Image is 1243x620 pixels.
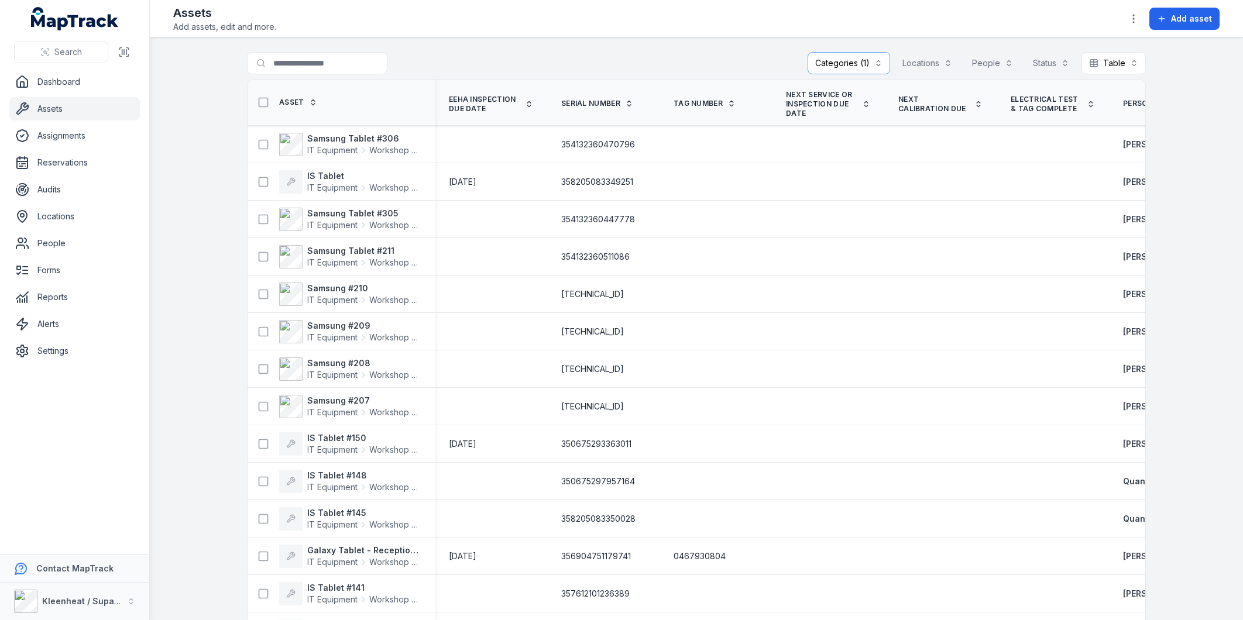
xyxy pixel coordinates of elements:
[561,476,635,487] span: 350675297957164
[1123,438,1191,450] a: [PERSON_NAME]
[1123,176,1191,188] a: [PERSON_NAME]
[279,170,421,194] a: IS TabletIT EquipmentWorkshop Tablets
[307,594,358,605] span: IT Equipment
[14,41,108,63] button: Search
[279,432,421,456] a: IS Tablet #150IT EquipmentWorkshop Tablets
[449,550,476,562] time: 30/04/2025, 12:00:00 am
[307,357,421,369] strong: Samsung #208
[1123,363,1191,375] a: [PERSON_NAME]
[307,208,421,219] strong: Samsung Tablet #305
[449,177,476,187] span: [DATE]
[307,545,421,556] strong: Galaxy Tablet - Reception #144
[9,259,140,282] a: Forms
[307,432,421,444] strong: IS Tablet #150
[561,176,633,188] span: 358205083349251
[1123,288,1191,300] strong: [PERSON_NAME]
[307,320,421,332] strong: Samsung #209
[307,556,358,568] span: IT Equipment
[307,332,358,343] span: IT Equipment
[1081,52,1146,74] button: Table
[31,7,119,30] a: MapTrack
[279,98,317,107] a: Asset
[279,582,421,605] a: IS Tablet #141IT EquipmentWorkshop Tablets
[369,519,421,531] span: Workshop Tablets
[369,556,421,568] span: Workshop Tablets
[307,507,421,519] strong: IS Tablet #145
[1123,513,1179,525] strong: Quantum ETS
[279,208,421,231] a: Samsung Tablet #305IT EquipmentWorkshop Tablets
[307,257,358,268] span: IT Equipment
[369,594,421,605] span: Workshop Tablets
[1149,8,1220,30] button: Add asset
[449,176,476,188] time: 01/01/2025, 12:00:00 am
[307,133,421,144] strong: Samsung Tablet #306
[561,288,624,300] span: [TECHNICAL_ID]
[1123,213,1191,225] strong: [PERSON_NAME]
[307,444,358,456] span: IT Equipment
[307,369,358,381] span: IT Equipment
[1123,99,1153,108] span: Person
[1123,326,1191,337] a: [PERSON_NAME]
[307,144,358,156] span: IT Equipment
[307,470,421,481] strong: IS Tablet #148
[1123,550,1191,562] a: [PERSON_NAME]
[449,439,476,449] span: [DATE]
[173,5,276,21] h2: Assets
[36,563,114,573] strong: Contact MapTrack
[561,438,631,450] span: 350675293363011
[9,285,140,309] a: Reports
[1123,139,1191,150] a: [PERSON_NAME]
[1011,95,1082,113] span: Electrical Test & Tag Complete
[369,369,421,381] span: Workshop Tablets
[9,232,140,255] a: People
[964,52,1021,74] button: People
[369,332,421,343] span: Workshop Tablets
[369,182,421,194] span: Workshop Tablets
[307,245,421,257] strong: Samsung Tablet #211
[9,205,140,228] a: Locations
[898,95,970,113] span: Next Calibration Due
[307,519,358,531] span: IT Equipment
[561,139,635,150] span: 354132360470796
[9,124,140,147] a: Assignments
[279,283,421,306] a: Samsung #210IT EquipmentWorkshop Tablets
[279,507,421,531] a: IS Tablet #145IT EquipmentWorkshop Tablets
[561,363,624,375] span: [TECHNICAL_ID]
[9,151,140,174] a: Reservations
[369,407,421,418] span: Workshop Tablets
[9,178,140,201] a: Audits
[369,294,421,306] span: Workshop Tablets
[1123,251,1191,263] strong: [PERSON_NAME]
[307,407,358,418] span: IT Equipment
[42,596,129,606] strong: Kleenheat / Supagas
[449,438,476,450] time: 30/04/2025, 12:00:00 am
[307,219,358,231] span: IT Equipment
[1025,52,1077,74] button: Status
[561,588,630,600] span: 357612101236389
[1123,476,1179,487] a: Quantum ETS
[307,182,358,194] span: IT Equipment
[279,133,421,156] a: Samsung Tablet #306IT EquipmentWorkshop Tablets
[279,545,421,568] a: Galaxy Tablet - Reception #144IT EquipmentWorkshop Tablets
[369,257,421,268] span: Workshop Tablets
[561,401,624,412] span: [TECHNICAL_ID]
[173,21,276,33] span: Add assets, edit and more.
[561,550,631,562] span: 356904751179741
[561,99,620,108] span: Serial Number
[369,444,421,456] span: Workshop Tablets
[449,95,533,113] a: EEHA Inspection Due Date
[1123,588,1191,600] strong: [PERSON_NAME]
[279,320,421,343] a: Samsung #209IT EquipmentWorkshop Tablets
[1011,95,1095,113] a: Electrical Test & Tag Complete
[307,395,421,407] strong: Samsung #207
[1123,401,1191,412] a: [PERSON_NAME]
[808,52,890,74] button: Categories (1)
[1171,13,1212,25] span: Add asset
[9,97,140,120] a: Assets
[786,90,857,118] span: Next Service or Inspection Due Date
[561,213,635,225] span: 354132360447778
